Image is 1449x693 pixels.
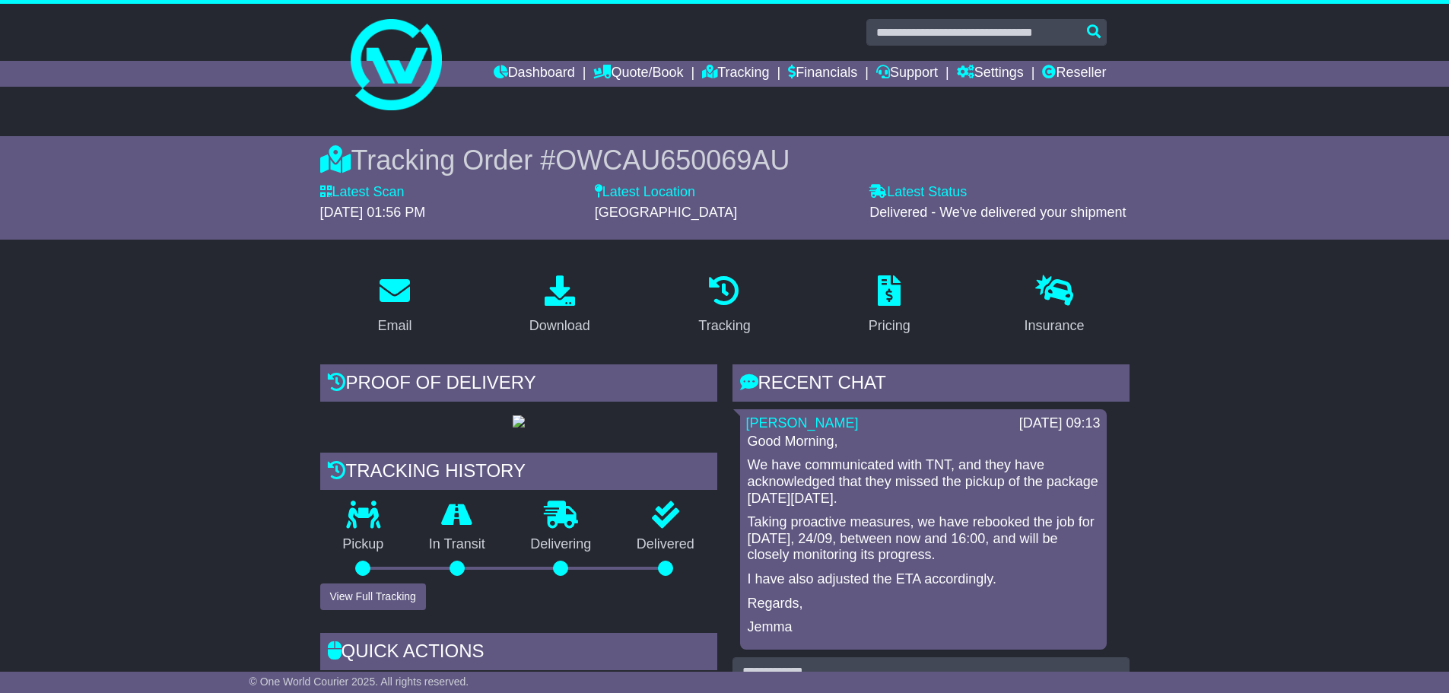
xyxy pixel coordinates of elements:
[1015,270,1095,342] a: Insurance
[748,457,1099,507] p: We have communicated with TNT, and they have acknowledged that they missed the pickup of the pack...
[1025,316,1085,336] div: Insurance
[367,270,421,342] a: Email
[320,536,407,553] p: Pickup
[869,205,1126,220] span: Delivered - We've delivered your shipment
[748,434,1099,450] p: Good Morning,
[702,61,769,87] a: Tracking
[508,536,615,553] p: Delivering
[748,596,1099,612] p: Regards,
[320,633,717,674] div: Quick Actions
[957,61,1024,87] a: Settings
[320,583,426,610] button: View Full Tracking
[748,571,1099,588] p: I have also adjusted the ETA accordingly.
[320,184,405,201] label: Latest Scan
[593,61,683,87] a: Quote/Book
[494,61,575,87] a: Dashboard
[732,364,1130,405] div: RECENT CHAT
[869,184,967,201] label: Latest Status
[377,316,412,336] div: Email
[320,144,1130,176] div: Tracking Order #
[688,270,760,342] a: Tracking
[859,270,920,342] a: Pricing
[320,453,717,494] div: Tracking history
[406,536,508,553] p: In Transit
[1019,415,1101,432] div: [DATE] 09:13
[595,184,695,201] label: Latest Location
[869,316,910,336] div: Pricing
[320,364,717,405] div: Proof of Delivery
[746,415,859,431] a: [PERSON_NAME]
[249,676,469,688] span: © One World Courier 2025. All rights reserved.
[520,270,600,342] a: Download
[529,316,590,336] div: Download
[748,619,1099,636] p: Jemma
[1042,61,1106,87] a: Reseller
[320,205,426,220] span: [DATE] 01:56 PM
[748,514,1099,564] p: Taking proactive measures, we have rebooked the job for [DATE], 24/09, between now and 16:00, and...
[595,205,737,220] span: [GEOGRAPHIC_DATA]
[555,145,790,176] span: OWCAU650069AU
[788,61,857,87] a: Financials
[876,61,938,87] a: Support
[614,536,717,553] p: Delivered
[513,415,525,428] img: GetPodImage
[698,316,750,336] div: Tracking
